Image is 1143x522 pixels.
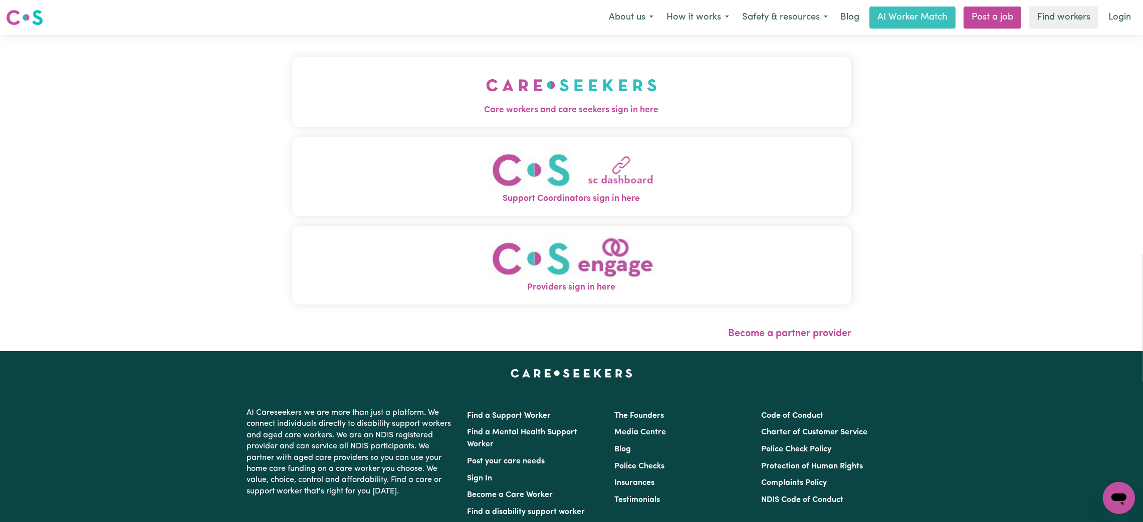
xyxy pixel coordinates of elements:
[964,7,1021,29] a: Post a job
[1102,7,1137,29] a: Login
[292,226,851,305] button: Providers sign in here
[292,57,851,127] button: Care workers and care seekers sign in here
[728,329,851,339] a: Become a partner provider
[1029,7,1098,29] a: Find workers
[468,491,553,499] a: Become a Care Worker
[6,6,43,29] a: Careseekers logo
[614,412,664,420] a: The Founders
[292,137,851,216] button: Support Coordinators sign in here
[761,445,831,453] a: Police Check Policy
[660,7,736,28] button: How it works
[468,412,551,420] a: Find a Support Worker
[6,9,43,27] img: Careseekers logo
[761,412,823,420] a: Code of Conduct
[614,462,664,470] a: Police Checks
[292,281,851,294] span: Providers sign in here
[247,403,455,501] p: At Careseekers we are more than just a platform. We connect individuals directly to disability su...
[736,7,834,28] button: Safety & resources
[614,479,654,487] a: Insurances
[614,445,631,453] a: Blog
[511,369,632,377] a: Careseekers home page
[614,428,666,436] a: Media Centre
[834,7,865,29] a: Blog
[292,192,851,205] span: Support Coordinators sign in here
[869,7,956,29] a: AI Worker Match
[468,457,545,465] a: Post your care needs
[761,428,867,436] a: Charter of Customer Service
[468,508,585,516] a: Find a disability support worker
[614,496,660,504] a: Testimonials
[468,428,578,448] a: Find a Mental Health Support Worker
[1103,482,1135,514] iframe: Button to launch messaging window, conversation in progress
[761,496,843,504] a: NDIS Code of Conduct
[602,7,660,28] button: About us
[292,104,851,117] span: Care workers and care seekers sign in here
[468,474,493,482] a: Sign In
[761,479,827,487] a: Complaints Policy
[761,462,863,470] a: Protection of Human Rights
